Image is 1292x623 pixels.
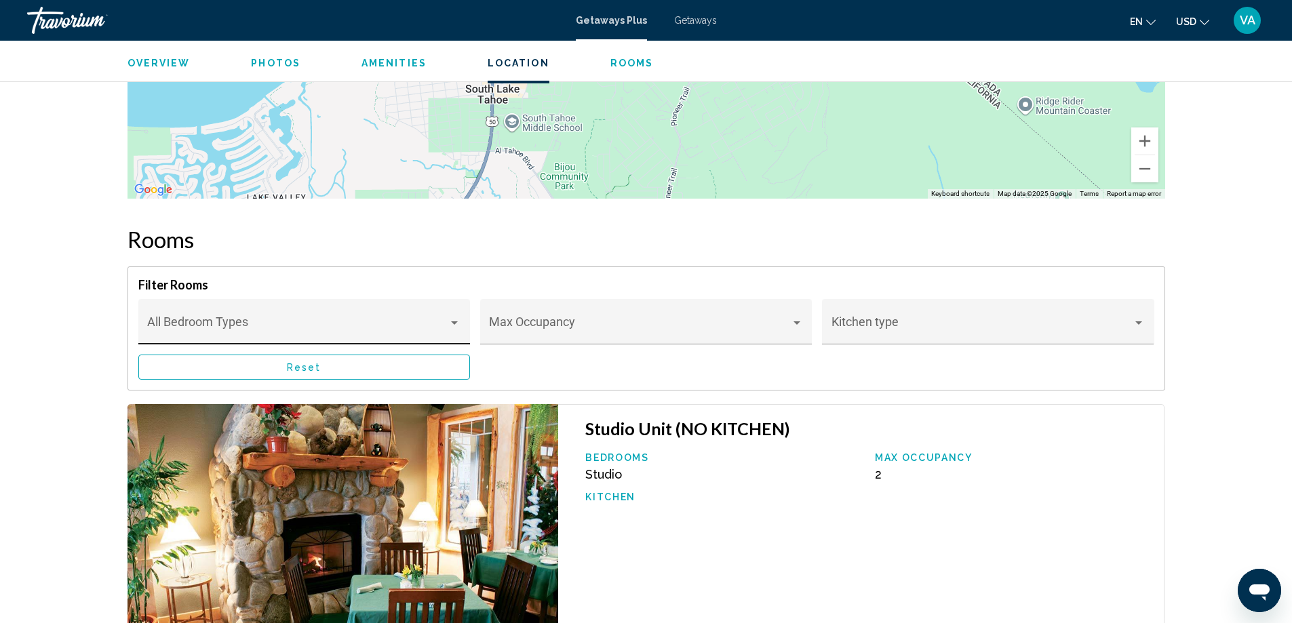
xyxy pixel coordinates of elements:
[610,58,654,68] span: Rooms
[138,277,1154,292] h4: Filter Rooms
[674,15,717,26] a: Getaways
[488,58,549,68] span: Location
[1238,569,1281,612] iframe: Button to launch messaging window
[287,362,321,373] span: Reset
[1107,190,1161,197] a: Report a map error
[138,355,470,380] button: Reset
[1176,16,1196,27] span: USD
[585,418,1150,439] h3: Studio Unit (NO KITCHEN)
[875,452,1151,463] p: Max Occupancy
[1130,12,1156,31] button: Change language
[1080,190,1099,197] a: Terms
[128,57,191,69] button: Overview
[361,57,427,69] button: Amenities
[585,491,861,502] p: Kitchen
[1176,12,1209,31] button: Change currency
[1131,127,1158,155] button: Zoom in
[610,57,654,69] button: Rooms
[131,181,176,199] img: Google
[128,58,191,68] span: Overview
[361,58,427,68] span: Amenities
[128,226,1165,253] h2: Rooms
[1240,14,1255,27] span: VA
[251,57,300,69] button: Photos
[251,58,300,68] span: Photos
[131,181,176,199] a: Open this area in Google Maps (opens a new window)
[931,189,990,199] button: Keyboard shortcuts
[1131,155,1158,182] button: Zoom out
[998,190,1072,197] span: Map data ©2025 Google
[585,452,861,463] p: Bedrooms
[488,57,549,69] button: Location
[1230,6,1265,35] button: User Menu
[1130,16,1143,27] span: en
[875,467,882,481] span: 2
[585,467,622,481] span: Studio
[27,7,562,34] a: Travorium
[576,15,647,26] a: Getaways Plus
